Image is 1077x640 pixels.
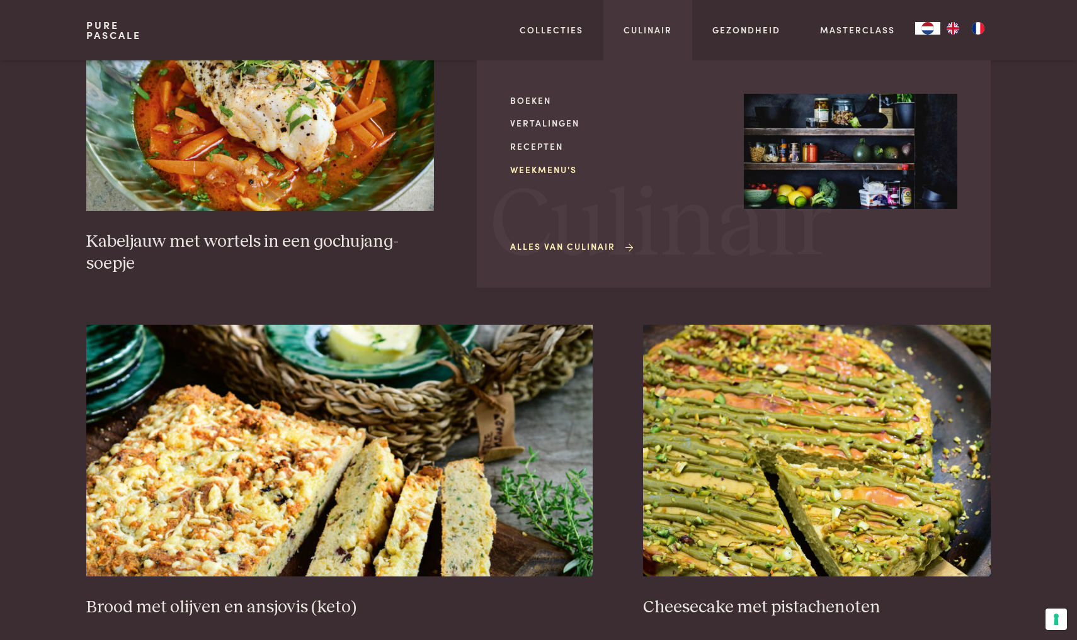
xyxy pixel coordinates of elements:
a: Gezondheid [712,23,780,36]
a: Masterclass [820,23,895,36]
div: Language [915,22,940,35]
a: FR [966,22,991,35]
img: Cheesecake met pistachenoten [643,325,991,576]
a: Recepten [510,140,724,153]
a: PurePascale [86,20,141,40]
aside: Language selected: Nederlands [915,22,991,35]
a: EN [940,22,966,35]
a: Alles van Culinair [510,240,635,253]
a: Boeken [510,94,724,107]
h3: Brood met olijven en ansjovis (keto) [86,597,593,619]
a: NL [915,22,940,35]
a: Brood met olijven en ansjovis (keto) Brood met olijven en ansjovis (keto) [86,325,593,618]
h3: Cheesecake met pistachenoten [643,597,991,619]
h3: Kabeljauw met wortels in een gochujang-soepje [86,231,434,274]
a: Weekmenu's [510,163,724,176]
ul: Language list [940,22,991,35]
a: Collecties [520,23,583,36]
a: Culinair [624,23,672,36]
img: Culinair [744,94,957,210]
a: Cheesecake met pistachenoten Cheesecake met pistachenoten [643,325,991,618]
a: Vertalingen [510,116,724,130]
button: Uw voorkeuren voor toestemming voor trackingtechnologieën [1046,609,1067,630]
img: Brood met olijven en ansjovis (keto) [86,325,593,576]
span: Culinair [490,178,833,274]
